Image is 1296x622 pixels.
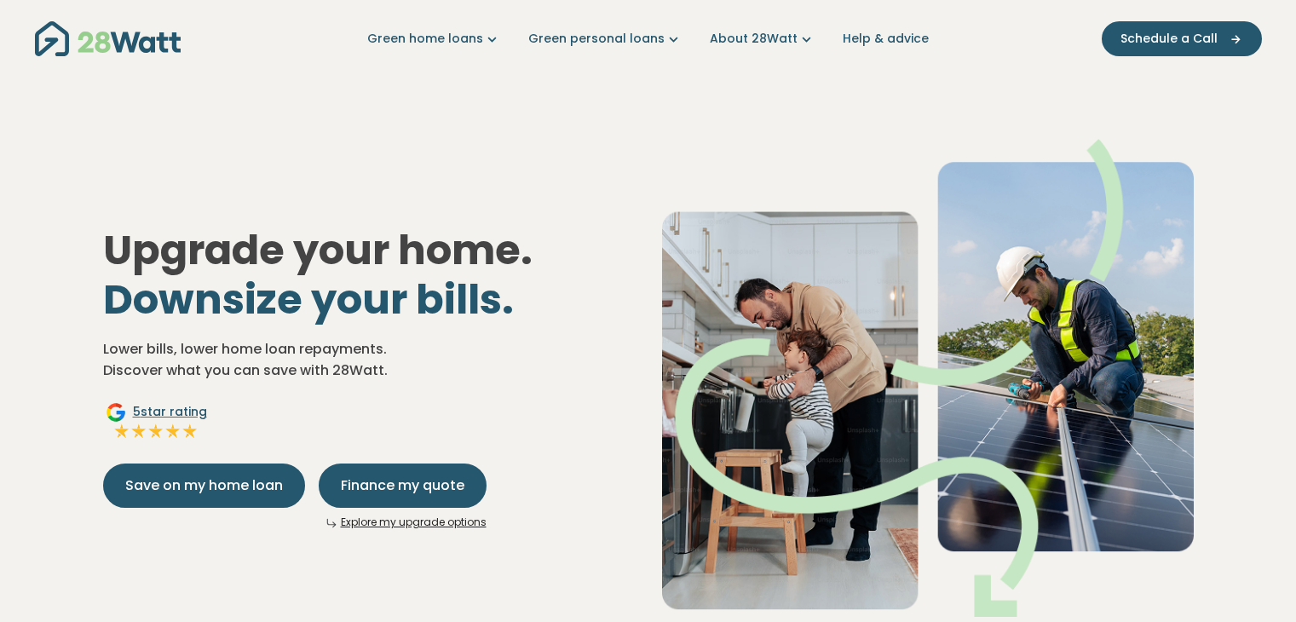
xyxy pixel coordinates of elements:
button: Save on my home loan [103,464,305,508]
img: 28Watt [35,21,181,56]
img: Google [106,402,126,423]
span: Schedule a Call [1120,30,1218,48]
button: Schedule a Call [1102,21,1262,56]
button: Finance my quote [319,464,487,508]
h1: Upgrade your home. [103,226,635,324]
img: Full star [164,423,181,440]
img: Full star [130,423,147,440]
a: Green home loans [367,30,501,48]
a: About 28Watt [710,30,815,48]
nav: Main navigation [35,17,1262,60]
a: Help & advice [843,30,929,48]
a: Green personal loans [528,30,683,48]
img: Dad helping toddler [662,139,1194,617]
span: Finance my quote [341,475,464,496]
a: Explore my upgrade options [341,515,487,529]
img: Full star [147,423,164,440]
img: Full star [181,423,199,440]
span: 5 star rating [133,403,207,421]
span: Save on my home loan [125,475,283,496]
p: Lower bills, lower home loan repayments. Discover what you can save with 28Watt. [103,338,635,382]
span: Downsize your bills. [103,271,514,328]
a: Google5star ratingFull starFull starFull starFull starFull star [103,402,210,443]
img: Full star [113,423,130,440]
